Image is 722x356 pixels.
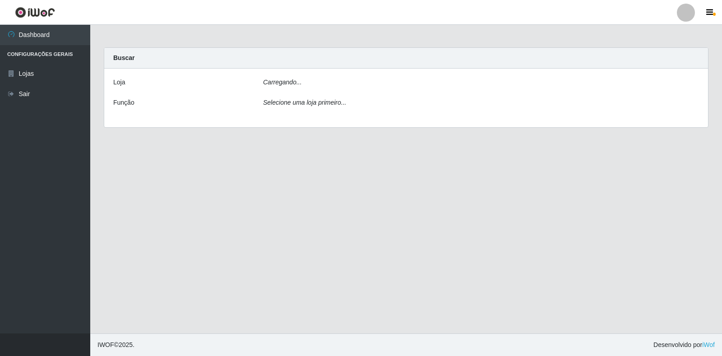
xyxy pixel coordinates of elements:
[263,99,346,106] i: Selecione uma loja primeiro...
[702,341,715,348] a: iWof
[263,79,302,86] i: Carregando...
[113,78,125,87] label: Loja
[97,341,114,348] span: IWOF
[113,54,134,61] strong: Buscar
[97,340,134,350] span: © 2025 .
[113,98,134,107] label: Função
[653,340,715,350] span: Desenvolvido por
[15,7,55,18] img: CoreUI Logo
